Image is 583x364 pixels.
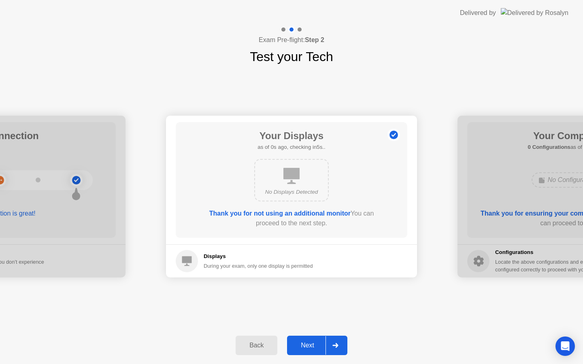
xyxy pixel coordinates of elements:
[250,47,333,66] h1: Test your Tech
[204,252,313,260] h5: Displays
[305,36,324,43] b: Step 2
[262,188,321,196] div: No Displays Detected
[257,143,325,151] h5: as of 0s ago, checking in5s..
[289,342,326,349] div: Next
[199,209,384,228] div: You can proceed to the next step.
[236,336,277,355] button: Back
[204,262,313,270] div: During your exam, only one display is permitted
[555,336,575,356] div: Open Intercom Messenger
[501,8,568,17] img: Delivered by Rosalyn
[460,8,496,18] div: Delivered by
[287,336,347,355] button: Next
[257,129,325,143] h1: Your Displays
[259,35,324,45] h4: Exam Pre-flight:
[238,342,275,349] div: Back
[209,210,351,217] b: Thank you for not using an additional monitor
